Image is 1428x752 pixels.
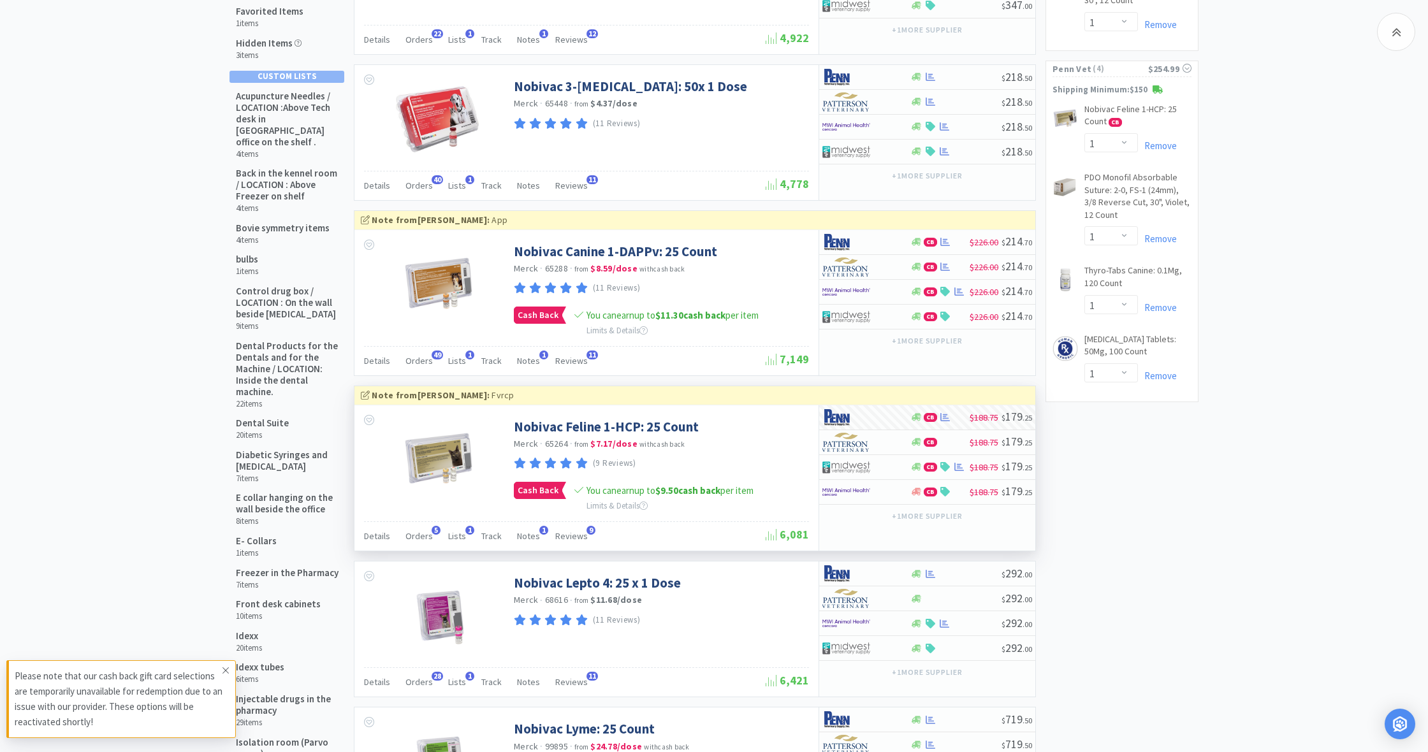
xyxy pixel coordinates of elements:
span: CB [924,438,936,446]
span: Reviews [555,530,588,542]
span: · [570,595,572,606]
span: 1 [465,29,474,38]
span: from [574,99,588,108]
span: $ [1002,263,1005,272]
h6: 29 items [236,718,339,728]
h5: Dental Products for the Dentals and for the Machine / LOCATION: Inside the dental machine. [236,340,339,398]
span: $ [1002,619,1005,629]
strong: Note from [PERSON_NAME] : [372,389,490,401]
div: Fvrcp [361,388,1029,402]
span: $188.75 [970,412,998,423]
span: Orders [405,180,433,191]
span: Notes [517,676,540,688]
span: . 50 [1023,148,1032,157]
img: fee88c8e823d47ceb73d99632189d33c_398737.jpg [386,243,490,326]
a: Nobivac Canine 1-DAPPv: 25 Count [514,243,717,260]
span: 40 [432,175,443,184]
span: $ [1002,570,1005,579]
img: e1133ece90fa4a959c5ae41b0808c578_9.png [822,408,870,427]
h5: Freezer in the Pharmacy [236,567,339,579]
span: Notes [517,180,540,191]
span: . 00 [1023,644,1032,654]
span: 292 [1002,616,1032,630]
img: 17e4cc05517f43cdb154deeab8b7ad53_158048.png [1053,174,1078,199]
span: Lists [448,34,466,45]
span: $ [1002,463,1005,472]
p: (9 Reviews) [593,457,636,470]
span: 12 [586,29,598,38]
h6: 3 items [236,50,302,61]
span: $188.75 [970,461,998,473]
a: Merck [514,438,538,449]
span: 1 [539,29,548,38]
span: . 50 [1023,73,1032,83]
span: Orders [405,34,433,45]
button: +1more supplier [885,21,969,39]
img: 4dd14cff54a648ac9e977f0c5da9bc2e_5.png [822,458,870,477]
span: CB [924,263,936,271]
span: Notes [517,355,540,366]
h6: 1 items [236,18,303,29]
span: 28 [432,672,443,681]
a: Remove [1138,301,1177,314]
span: Track [481,355,502,366]
span: 1 [539,526,548,535]
h5: Dental Suite [236,417,289,429]
a: Remove [1138,18,1177,31]
span: 5 [432,526,441,535]
h6: 4 items [236,149,339,159]
img: e1133ece90fa4a959c5ae41b0808c578_9.png [822,564,870,583]
span: 179 [1002,434,1032,449]
span: $ [1002,123,1005,133]
span: Penn Vet [1053,62,1091,76]
span: Track [481,180,502,191]
img: f5e969b455434c6296c6d81ef179fa71_3.png [822,257,870,277]
span: You can earn up to per item [586,309,759,321]
span: $ [1002,73,1005,83]
span: Lists [448,530,466,542]
span: Orders [405,530,433,542]
span: . 70 [1023,263,1032,272]
span: Notes [517,34,540,45]
strong: $7.17 / dose [590,438,637,449]
span: Lists [448,180,466,191]
span: Reviews [555,355,588,366]
h6: 7 items [236,474,339,484]
img: e1133ece90fa4a959c5ae41b0808c578_9.png [822,233,870,252]
span: 4,922 [766,31,809,45]
img: ee0ee4ea178348c68d9ddc1c69146b62_398705.jpg [386,418,490,501]
h5: E collar hanging on the wall beside the office [236,492,339,515]
p: (11 Reviews) [593,117,641,131]
div: Open Intercom Messenger [1385,709,1415,739]
span: · [570,741,572,752]
span: · [540,263,543,274]
span: Notes [517,530,540,542]
h6: 9 items [236,321,339,331]
a: Merck [514,741,538,752]
img: f6b2451649754179b5b4e0c70c3f7cb0_2.png [822,282,870,301]
span: 99895 [545,741,568,752]
span: $226.00 [970,261,998,273]
span: 292 [1002,591,1032,605]
span: . 00 [1023,619,1032,629]
button: +1more supplier [885,167,969,185]
span: Track [481,676,502,688]
h6: 1 items [236,548,277,558]
a: Remove [1138,140,1177,152]
span: 68616 [545,594,568,605]
span: from [574,742,588,751]
span: · [570,438,572,449]
img: e1133ece90fa4a959c5ae41b0808c578_9.png [822,710,870,729]
strong: $4.37 / dose [590,98,637,109]
span: CB [924,238,936,246]
h6: 4 items [236,203,339,213]
span: · [570,98,572,109]
span: Track [481,34,502,45]
img: 4dd14cff54a648ac9e977f0c5da9bc2e_5.png [822,142,870,161]
span: Details [364,530,390,542]
span: 214 [1002,308,1032,323]
span: · [540,438,543,449]
span: . 50 [1023,123,1032,133]
span: 218 [1002,69,1032,84]
h6: 1 items [236,266,258,277]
